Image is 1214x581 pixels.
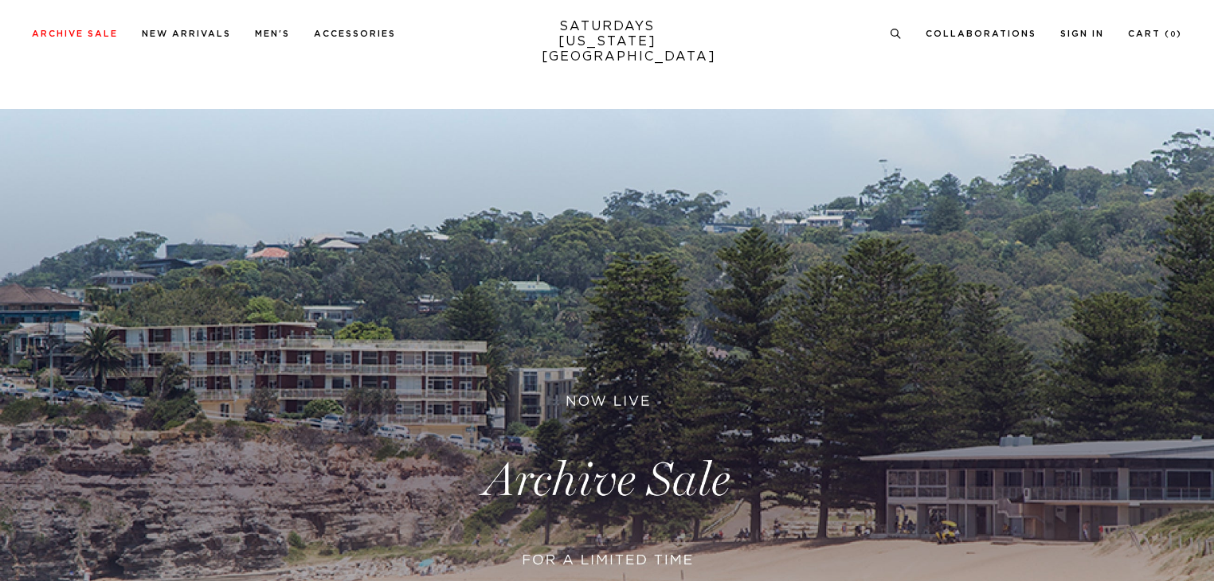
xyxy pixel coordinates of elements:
[314,29,396,38] a: Accessories
[142,29,231,38] a: New Arrivals
[542,19,673,64] a: SATURDAYS[US_STATE][GEOGRAPHIC_DATA]
[1128,29,1182,38] a: Cart (0)
[255,29,290,38] a: Men's
[926,29,1036,38] a: Collaborations
[32,29,118,38] a: Archive Sale
[1170,31,1177,38] small: 0
[1060,29,1104,38] a: Sign In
